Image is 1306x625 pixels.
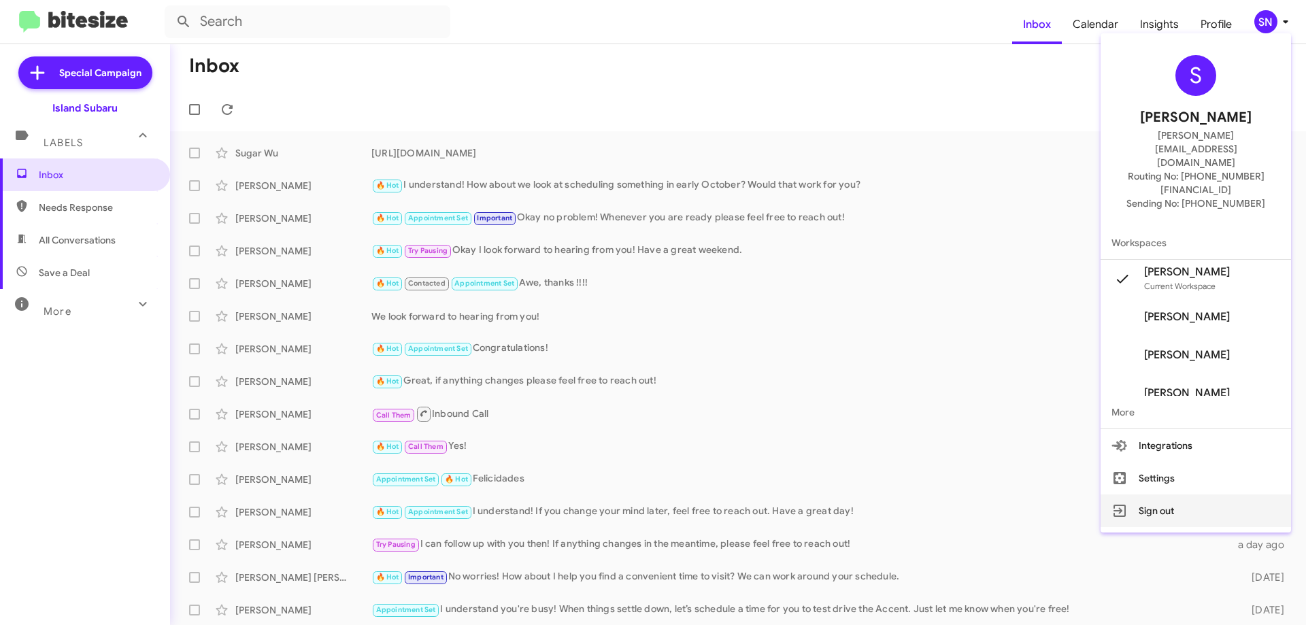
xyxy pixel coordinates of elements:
span: [PERSON_NAME] [1144,348,1230,362]
span: [PERSON_NAME] [1144,310,1230,324]
span: Current Workspace [1144,281,1216,291]
span: [PERSON_NAME][EMAIL_ADDRESS][DOMAIN_NAME] [1117,129,1275,169]
span: Sending No: [PHONE_NUMBER] [1126,197,1265,210]
button: Integrations [1101,429,1291,462]
span: More [1101,396,1291,428]
span: Routing No: [PHONE_NUMBER][FINANCIAL_ID] [1117,169,1275,197]
span: [PERSON_NAME] [1144,386,1230,400]
span: [PERSON_NAME] [1144,265,1230,279]
div: S [1175,55,1216,96]
button: Sign out [1101,494,1291,527]
span: [PERSON_NAME] [1140,107,1252,129]
span: Workspaces [1101,226,1291,259]
button: Settings [1101,462,1291,494]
